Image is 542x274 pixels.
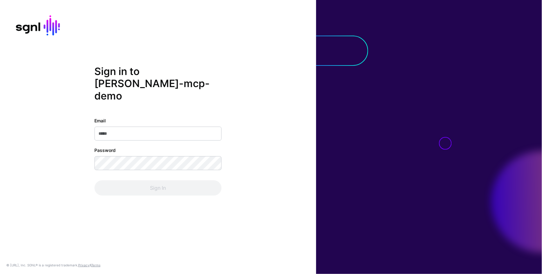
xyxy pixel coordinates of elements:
label: Password [95,147,116,154]
h2: Sign in to [PERSON_NAME]-mcp-demo [95,65,222,102]
a: Privacy [78,263,90,267]
label: Email [95,118,106,124]
div: © [URL], Inc. SGNL® is a registered trademark. & [6,263,100,268]
a: Terms [91,263,100,267]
